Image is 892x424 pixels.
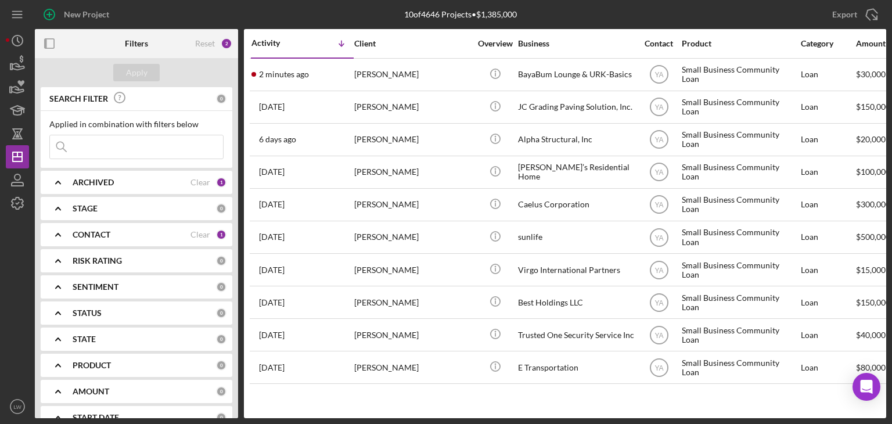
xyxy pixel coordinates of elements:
div: Alpha Structural, Inc [518,124,634,155]
text: YA [654,266,663,274]
div: Contact [637,39,681,48]
div: 0 [216,386,226,397]
button: New Project [35,3,121,26]
div: [PERSON_NAME] [354,319,470,350]
text: YA [654,103,663,112]
div: Loan [801,92,855,123]
div: 1 [216,177,226,188]
button: Export [821,3,886,26]
div: Best Holdings LLC [518,287,634,318]
button: LW [6,395,29,418]
text: YA [654,168,663,177]
time: 2025-08-12 08:13 [259,135,296,144]
div: 0 [216,360,226,371]
text: YA [654,364,663,372]
time: 2025-08-14 15:39 [259,102,285,112]
b: START DATE [73,413,119,422]
text: YA [654,331,663,339]
b: PRODUCT [73,361,111,370]
div: Loan [801,352,855,383]
div: Reset [195,39,215,48]
text: YA [654,299,663,307]
div: Small Business Community Loan [682,254,798,285]
time: 2025-08-18 19:20 [259,70,309,79]
div: 1 [216,229,226,240]
div: Virgo International Partners [518,254,634,285]
div: Loan [801,222,855,253]
div: Loan [801,124,855,155]
div: Loan [801,189,855,220]
div: Overview [473,39,517,48]
div: Activity [251,38,303,48]
time: 2025-08-11 05:37 [259,200,285,209]
div: [PERSON_NAME] [354,287,470,318]
div: 0 [216,256,226,266]
b: AMOUNT [73,387,109,396]
b: RISK RATING [73,256,122,265]
div: Export [832,3,857,26]
div: [PERSON_NAME] [354,189,470,220]
div: Loan [801,287,855,318]
time: 2025-07-21 05:48 [259,265,285,275]
b: SEARCH FILTER [49,94,108,103]
b: ARCHIVED [73,178,114,187]
div: Small Business Community Loan [682,319,798,350]
div: [PERSON_NAME] [354,254,470,285]
button: Apply [113,64,160,81]
div: [PERSON_NAME]’s Residential Home [518,157,634,188]
time: 2025-07-17 22:11 [259,298,285,307]
div: Client [354,39,470,48]
div: Small Business Community Loan [682,222,798,253]
text: YA [654,71,663,79]
div: Small Business Community Loan [682,287,798,318]
div: Business [518,39,634,48]
div: Applied in combination with filters below [49,120,224,129]
text: LW [13,404,22,410]
div: Loan [801,319,855,350]
div: E Transportation [518,352,634,383]
div: [PERSON_NAME] [354,352,470,383]
b: STATE [73,335,96,344]
div: [PERSON_NAME] [354,222,470,253]
div: Loan [801,157,855,188]
div: Small Business Community Loan [682,124,798,155]
div: Small Business Community Loan [682,189,798,220]
div: Trusted One Security Service Inc [518,319,634,350]
div: Category [801,39,855,48]
b: STAGE [73,204,98,213]
text: YA [654,136,663,144]
div: Small Business Community Loan [682,92,798,123]
div: 0 [216,203,226,214]
b: CONTACT [73,230,110,239]
div: [PERSON_NAME] [354,157,470,188]
div: 0 [216,94,226,104]
div: Caelus Corporation [518,189,634,220]
div: Small Business Community Loan [682,59,798,90]
time: 2025-07-13 21:54 [259,363,285,372]
div: Apply [126,64,148,81]
div: 0 [216,308,226,318]
div: Clear [190,178,210,187]
b: Filters [125,39,148,48]
time: 2025-08-07 04:44 [259,232,285,242]
div: New Project [64,3,109,26]
div: 2 [221,38,232,49]
b: STATUS [73,308,102,318]
div: Loan [801,59,855,90]
div: Open Intercom Messenger [853,373,880,401]
div: BayaBum Lounge & URK-Basics [518,59,634,90]
div: sunlife [518,222,634,253]
div: Clear [190,230,210,239]
time: 2025-08-11 22:22 [259,167,285,177]
div: 10 of 4646 Projects • $1,385,000 [404,10,517,19]
div: Loan [801,254,855,285]
div: [PERSON_NAME] [354,59,470,90]
div: Small Business Community Loan [682,352,798,383]
div: [PERSON_NAME] [354,124,470,155]
div: Product [682,39,798,48]
div: [PERSON_NAME] [354,92,470,123]
div: JC Grading Paving Solution, Inc. [518,92,634,123]
time: 2025-07-16 20:01 [259,330,285,340]
b: SENTIMENT [73,282,118,292]
div: 0 [216,334,226,344]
